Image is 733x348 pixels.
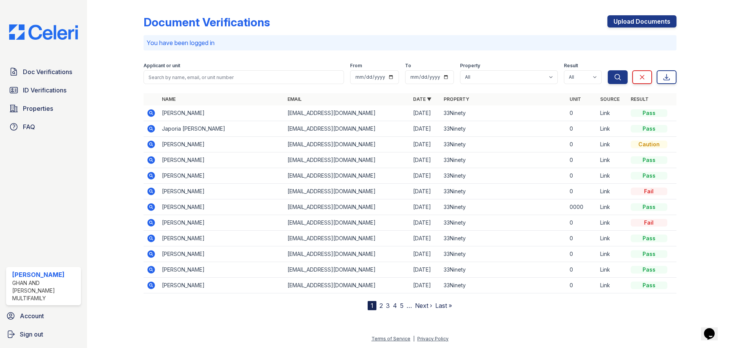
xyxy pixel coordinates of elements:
td: [DATE] [410,246,441,262]
td: [DATE] [410,105,441,121]
td: 0 [567,121,597,137]
a: ID Verifications [6,83,81,98]
td: [EMAIL_ADDRESS][DOMAIN_NAME] [284,184,410,199]
td: [PERSON_NAME] [159,168,284,184]
td: 0 [567,168,597,184]
a: Property [444,96,469,102]
div: 1 [368,301,376,310]
td: [EMAIL_ADDRESS][DOMAIN_NAME] [284,215,410,231]
td: 0 [567,278,597,293]
div: [PERSON_NAME] [12,270,78,279]
td: [EMAIL_ADDRESS][DOMAIN_NAME] [284,105,410,121]
a: Last » [435,302,452,309]
td: 0000 [567,199,597,215]
td: 33Ninety [441,262,566,278]
a: Email [287,96,302,102]
td: 0 [567,246,597,262]
td: [DATE] [410,184,441,199]
div: Pass [631,282,667,289]
td: Link [597,246,628,262]
td: 0 [567,231,597,246]
a: Account [3,308,84,324]
td: Link [597,184,628,199]
div: Caution [631,141,667,148]
td: 33Ninety [441,215,566,231]
td: Link [597,168,628,184]
div: Pass [631,125,667,133]
td: [PERSON_NAME] [159,199,284,215]
div: Pass [631,203,667,211]
td: [DATE] [410,278,441,293]
div: Pass [631,266,667,274]
td: 0 [567,137,597,152]
div: Fail [631,219,667,227]
td: 33Ninety [441,168,566,184]
a: Next › [415,302,432,309]
td: 33Ninety [441,246,566,262]
span: Account [20,311,44,320]
td: [EMAIL_ADDRESS][DOMAIN_NAME] [284,168,410,184]
span: Doc Verifications [23,67,72,76]
input: Search by name, email, or unit number [144,70,344,84]
td: [DATE] [410,121,441,137]
td: 0 [567,215,597,231]
a: 5 [400,302,404,309]
td: [DATE] [410,152,441,168]
span: Sign out [20,330,43,339]
td: [PERSON_NAME] [159,231,284,246]
td: [DATE] [410,262,441,278]
a: Privacy Policy [417,336,449,342]
a: 3 [386,302,390,309]
div: Pass [631,109,667,117]
a: Name [162,96,176,102]
td: 0 [567,262,597,278]
td: [PERSON_NAME] [159,152,284,168]
td: Link [597,278,628,293]
td: Link [597,137,628,152]
div: Fail [631,188,667,195]
td: 33Ninety [441,199,566,215]
td: [EMAIL_ADDRESS][DOMAIN_NAME] [284,152,410,168]
img: CE_Logo_Blue-a8612792a0a2168367f1c8372b55b34899dd931a85d93a1a3d3e32e68fde9ad4.png [3,24,84,40]
td: [EMAIL_ADDRESS][DOMAIN_NAME] [284,121,410,137]
td: Link [597,105,628,121]
label: Property [460,63,480,69]
div: | [413,336,415,342]
label: Result [564,63,578,69]
td: [EMAIL_ADDRESS][DOMAIN_NAME] [284,231,410,246]
div: Pass [631,156,667,164]
a: Upload Documents [607,15,676,28]
td: [DATE] [410,199,441,215]
td: [PERSON_NAME] [159,278,284,293]
td: 33Ninety [441,105,566,121]
p: You have been logged in [147,38,673,47]
td: 0 [567,152,597,168]
a: Source [600,96,620,102]
span: FAQ [23,122,35,131]
td: Link [597,262,628,278]
td: [DATE] [410,215,441,231]
span: ID Verifications [23,86,66,95]
td: 33Ninety [441,152,566,168]
div: Pass [631,235,667,242]
td: Link [597,231,628,246]
td: 33Ninety [441,231,566,246]
a: Date ▼ [413,96,431,102]
td: [DATE] [410,168,441,184]
td: 33Ninety [441,121,566,137]
a: Doc Verifications [6,64,81,79]
td: [EMAIL_ADDRESS][DOMAIN_NAME] [284,262,410,278]
td: Japoria [PERSON_NAME] [159,121,284,137]
td: [DATE] [410,137,441,152]
td: 33Ninety [441,278,566,293]
td: [PERSON_NAME] [159,137,284,152]
td: [DATE] [410,231,441,246]
span: … [407,301,412,310]
td: 0 [567,184,597,199]
div: Pass [631,172,667,180]
td: Link [597,152,628,168]
td: Link [597,215,628,231]
a: Properties [6,101,81,116]
div: Document Verifications [144,15,270,29]
td: [PERSON_NAME] [159,105,284,121]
